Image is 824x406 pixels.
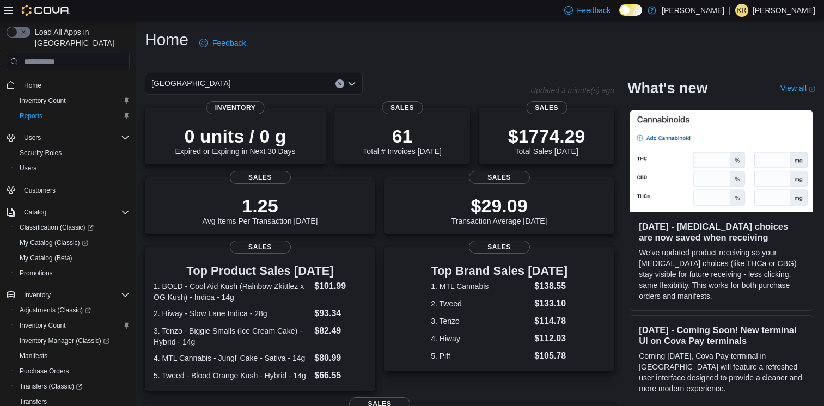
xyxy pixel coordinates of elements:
span: Customers [24,186,56,195]
a: Users [15,162,41,175]
button: Home [2,77,134,93]
button: Promotions [11,266,134,281]
dt: 1. BOLD - Cool Aid Kush (Rainbow Zkittlez x OG Kush) - Indica - 14g [154,281,310,303]
p: $29.09 [451,195,547,217]
a: My Catalog (Classic) [11,235,134,250]
span: Sales [469,241,530,254]
svg: External link [809,86,815,93]
button: Reports [11,108,134,124]
span: Customers [20,183,130,197]
p: 1.25 [203,195,318,217]
dd: $133.10 [534,297,567,310]
button: Inventory [20,288,55,302]
dt: 1. MTL Cannabis [431,281,530,292]
span: Sales [230,241,291,254]
div: Expired or Expiring in Next 30 Days [175,125,296,156]
dd: $114.78 [534,315,567,328]
p: Updated 3 minute(s) ago [530,86,614,95]
dt: 2. Hiway - Slow Lane Indica - 28g [154,308,310,319]
span: Catalog [24,208,46,217]
span: Transfers (Classic) [15,380,130,393]
span: Home [24,81,41,90]
h2: What's new [627,79,707,97]
span: Classification (Classic) [15,221,130,234]
a: Customers [20,184,60,197]
span: Purchase Orders [15,365,130,378]
span: Feedback [212,38,246,48]
button: Catalog [2,205,134,220]
dd: $80.99 [314,352,367,365]
span: Catalog [20,206,130,219]
button: Inventory Count [11,93,134,108]
span: Manifests [20,352,47,360]
span: Transfers [20,397,47,406]
dd: $105.78 [534,349,567,362]
span: My Catalog (Classic) [15,236,130,249]
button: Manifests [11,348,134,364]
p: | [729,4,731,17]
span: Inventory Manager (Classic) [15,334,130,347]
span: Sales [382,101,423,114]
p: 0 units / 0 g [175,125,296,147]
a: My Catalog (Beta) [15,251,77,264]
h3: Top Product Sales [DATE] [154,264,367,278]
span: Users [15,162,130,175]
dt: 5. Tweed - Blood Orange Kush - Hybrid - 14g [154,370,310,381]
a: Classification (Classic) [11,220,134,235]
a: Transfers (Classic) [15,380,87,393]
span: KR [737,4,747,17]
a: Inventory Count [15,319,70,332]
h3: [DATE] - Coming Soon! New terminal UI on Cova Pay terminals [639,324,804,346]
a: Security Roles [15,146,66,159]
button: Users [20,131,45,144]
span: Inventory [206,101,265,114]
span: Inventory Count [20,96,66,105]
span: My Catalog (Beta) [15,251,130,264]
span: Inventory Count [20,321,66,330]
button: Purchase Orders [11,364,134,379]
span: My Catalog (Beta) [20,254,72,262]
div: Transaction Average [DATE] [451,195,547,225]
div: Total Sales [DATE] [508,125,585,156]
span: Home [20,78,130,91]
dd: $82.49 [314,324,367,337]
a: View allExternal link [780,84,815,93]
span: Reports [15,109,130,122]
span: Security Roles [15,146,130,159]
dt: 3. Tenzo [431,316,530,327]
button: Catalog [20,206,51,219]
span: Users [20,164,36,173]
button: Security Roles [11,145,134,161]
h1: Home [145,29,188,51]
p: [PERSON_NAME] [662,4,724,17]
button: Inventory [2,287,134,303]
span: Adjustments (Classic) [15,304,130,317]
button: Clear input [335,79,344,88]
span: Reports [20,112,42,120]
dt: 3. Tenzo - Biggie Smalls (Ice Cream Cake) - Hybrid - 14g [154,325,310,347]
input: Dark Mode [619,4,642,16]
a: My Catalog (Classic) [15,236,93,249]
span: Sales [469,171,530,184]
span: Users [24,133,41,142]
a: Adjustments (Classic) [15,304,95,317]
button: Inventory Count [11,318,134,333]
button: Customers [2,182,134,198]
span: Promotions [20,269,53,278]
a: Feedback [195,32,250,54]
button: Users [11,161,134,176]
a: Purchase Orders [15,365,74,378]
span: Inventory [24,291,51,299]
p: Coming [DATE], Cova Pay terminal in [GEOGRAPHIC_DATA] will feature a refreshed user interface des... [639,350,804,394]
span: Inventory Count [15,319,130,332]
span: Load All Apps in [GEOGRAPHIC_DATA] [30,27,130,48]
span: Sales [230,171,291,184]
span: Security Roles [20,149,62,157]
dt: 4. Hiway [431,333,530,344]
span: [GEOGRAPHIC_DATA] [151,77,231,90]
h3: [DATE] - [MEDICAL_DATA] choices are now saved when receiving [639,221,804,243]
img: Cova [22,5,70,16]
a: Inventory Count [15,94,70,107]
span: Feedback [577,5,611,16]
